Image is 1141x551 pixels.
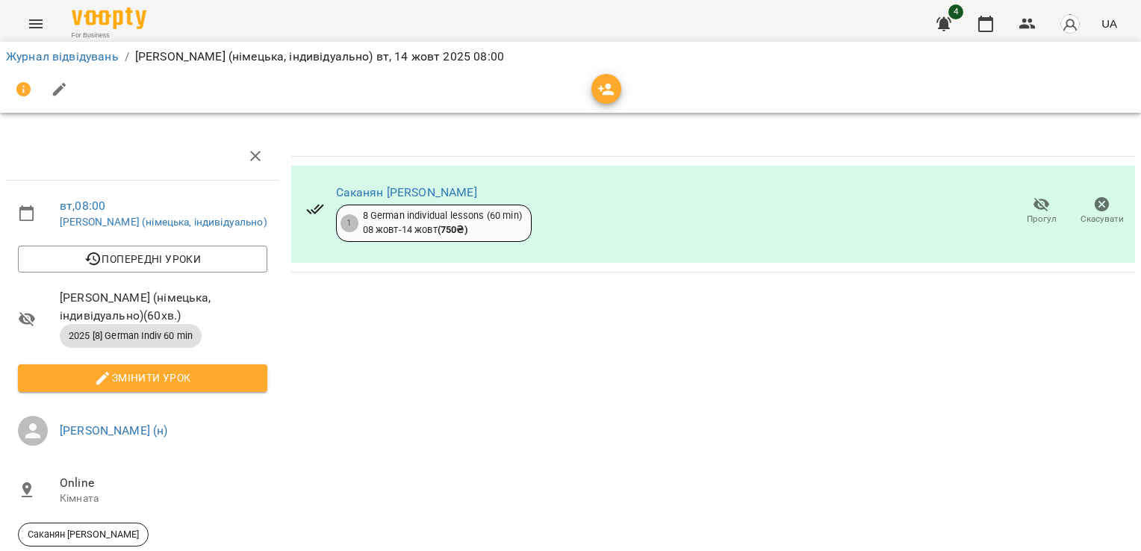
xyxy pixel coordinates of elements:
[1011,190,1072,232] button: Прогул
[60,474,267,492] span: Online
[6,49,119,63] a: Журнал відвідувань
[60,289,267,324] span: [PERSON_NAME] (німецька, індивідуально) ( 60 хв. )
[18,246,267,273] button: Попередні уроки
[30,250,255,268] span: Попередні уроки
[1081,213,1124,225] span: Скасувати
[60,216,267,228] a: [PERSON_NAME] (німецька, індивідуально)
[135,48,504,66] p: [PERSON_NAME] (німецька, індивідуально) вт, 14 жовт 2025 08:00
[125,48,129,66] li: /
[72,31,146,40] span: For Business
[1095,10,1123,37] button: UA
[438,224,467,235] b: ( 750 ₴ )
[1101,16,1117,31] span: UA
[19,528,148,541] span: Саканян [PERSON_NAME]
[948,4,963,19] span: 4
[1027,213,1057,225] span: Прогул
[30,369,255,387] span: Змінити урок
[18,523,149,547] div: Саканян [PERSON_NAME]
[341,214,358,232] div: 1
[1072,190,1132,232] button: Скасувати
[60,423,168,438] a: [PERSON_NAME] (н)
[6,48,1135,66] nav: breadcrumb
[60,329,202,343] span: 2025 [8] German Indiv 60 min
[60,491,267,506] p: Кімната
[60,199,105,213] a: вт , 08:00
[18,364,267,391] button: Змінити урок
[363,209,522,237] div: 8 German individual lessons (60 min) 08 жовт - 14 жовт
[336,185,477,199] a: Саканян [PERSON_NAME]
[1060,13,1081,34] img: avatar_s.png
[18,6,54,42] button: Menu
[72,7,146,29] img: Voopty Logo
